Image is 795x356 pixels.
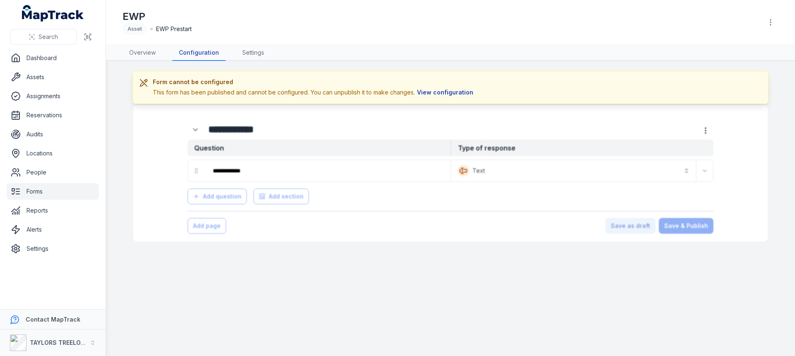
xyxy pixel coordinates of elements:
[415,88,475,97] button: View configuration
[153,88,475,97] div: This form has been published and cannot be configured. You can unpublish it to make changes.
[7,50,99,66] a: Dashboard
[7,145,99,162] a: Locations
[7,164,99,181] a: People
[7,126,99,143] a: Audits
[156,25,192,33] span: EWP Prestart
[26,316,80,323] strong: Contact MapTrack
[7,240,99,257] a: Settings
[123,45,162,61] a: Overview
[153,78,475,86] h3: Form cannot be configured
[10,29,77,45] button: Search
[7,107,99,124] a: Reservations
[7,221,99,238] a: Alerts
[7,88,99,104] a: Assignments
[172,45,226,61] a: Configuration
[39,33,58,41] span: Search
[7,69,99,85] a: Assets
[22,5,84,22] a: MapTrack
[7,183,99,200] a: Forms
[236,45,271,61] a: Settings
[30,339,99,346] strong: TAYLORS TREELOPPING
[123,10,192,23] h1: EWP
[123,23,147,35] div: Asset
[7,202,99,219] a: Reports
